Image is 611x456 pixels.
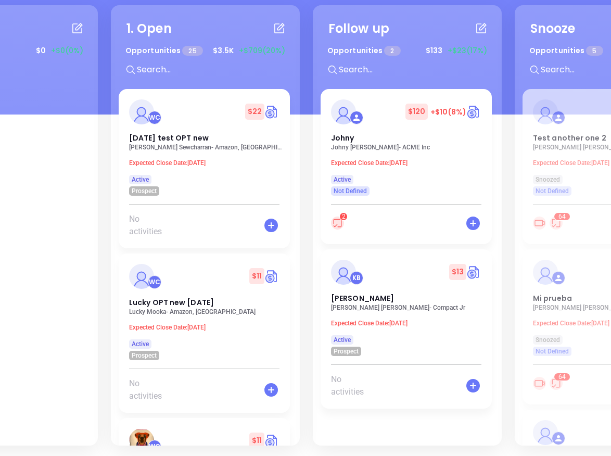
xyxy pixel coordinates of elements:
div: Follow upOpportunities 2$133+$23(17%) [321,13,494,89]
span: No activities [129,213,174,238]
p: Opportunities [125,41,203,60]
span: Lucky OPT new may 9 [129,297,214,308]
p: Lucky Mooka - Amazon, South Africa [129,308,285,315]
p: Expected Close Date: [DATE] [129,324,285,331]
span: Not Defined [536,185,569,197]
span: Active [132,338,149,350]
div: Walter Contreras [148,440,161,453]
div: Snooze [530,19,576,38]
span: Prospect [334,346,359,357]
span: +$709 (20%) [239,45,285,56]
span: Active [334,334,351,346]
span: Prospect [132,350,157,361]
div: profileWalter Contreras$22Circle dollar[DATE] test OPT new[PERSON_NAME] Sewcharran- Amazon, [GEOG... [119,89,292,254]
span: Not Defined [536,346,569,357]
img: Quote [264,433,279,449]
span: $ 133 [423,43,445,59]
a: profile $120+$10(8%)Circle dollarJohnyJohny [PERSON_NAME]- ACME IncExpected Close Date:[DATE]Acti... [321,89,492,196]
span: Mi prueba [533,293,572,303]
span: $ 120 [405,104,428,120]
span: 2025 may test OPT new [129,133,209,143]
p: Robson Severo - Compact Jr [331,304,487,311]
img: Quote [264,104,279,120]
a: profileKevin Barrientos$13Circle dollar[PERSON_NAME][PERSON_NAME] [PERSON_NAME]- Compact JrExpect... [321,249,492,356]
img: Tei Pei OPT new 9 May [129,428,154,453]
span: Prospect [132,185,157,197]
span: $ 11 [249,268,264,284]
span: $ 3.5K [210,43,236,59]
span: $ 0 [33,43,48,59]
span: Johny [331,133,354,143]
div: Follow up [328,19,389,38]
img: Mi prueba [533,260,558,285]
span: +$10 (8%) [430,107,466,117]
img: 2025 may test OPT new [129,99,154,124]
span: No activities [129,377,174,402]
span: +$0 (0%) [51,45,83,56]
img: Lucky OPT new may 9 [129,264,154,289]
a: profileWalter Contreras$11Circle dollarLucky OPT new [DATE]Lucky Mooka- Amazon, [GEOGRAPHIC_DATA]... [119,254,290,360]
span: 4 [562,373,566,381]
div: profileKevin Barrientos$13Circle dollar[PERSON_NAME][PERSON_NAME] [PERSON_NAME]- Compact JrExpect... [321,249,494,414]
p: Expected Close Date: [DATE] [331,320,487,327]
p: Errol Sewcharran - Amazon, South Africa [129,144,285,151]
img: Quote [466,264,481,280]
span: Snoozed [536,334,560,346]
p: Expected Close Date: [DATE] [129,159,285,167]
span: Not Defined [334,185,367,197]
span: Snoozed [536,174,560,185]
div: 1. OpenOpportunities 25$3.5K+$709(20%) [119,13,292,89]
span: $ 11 [249,433,264,449]
img: Quote [466,104,481,120]
span: Test another one 2 [533,133,606,143]
input: Search... [338,63,494,77]
p: Opportunities [529,41,603,60]
sup: 64 [554,213,570,220]
p: Opportunities [327,41,401,60]
span: 4 [562,213,566,220]
div: 1. Open [126,19,172,38]
span: No activities [331,373,376,398]
p: Johny Smith - ACME Inc [331,144,487,151]
span: +$23 (17%) [448,45,487,56]
span: Active [334,174,351,185]
div: Walter Contreras [148,111,161,124]
span: 2 [384,46,400,56]
img: Capa 9 OPT [533,420,558,445]
img: Robson [331,260,356,285]
img: Test another one 2 [533,99,558,124]
span: $ 22 [245,104,264,120]
img: Quote [264,269,279,284]
p: Expected Close Date: [DATE] [331,159,487,167]
div: profileWalter Contreras$11Circle dollarLucky OPT new [DATE]Lucky Mooka- Amazon, [GEOGRAPHIC_DATA]... [119,254,292,418]
sup: 64 [554,373,570,381]
div: Walter Contreras [148,275,161,289]
span: 2 [342,213,346,220]
span: $ 13 [449,264,466,280]
span: Robson [331,293,394,303]
div: Kevin Barrientos [350,271,363,285]
input: Search... [136,63,292,77]
img: Johny [331,99,356,124]
span: 5 [586,46,603,56]
span: Active [132,174,149,185]
a: profileWalter Contreras$22Circle dollar[DATE] test OPT new[PERSON_NAME] Sewcharran- Amazon, [GEOG... [119,89,290,196]
span: 6 [558,373,562,381]
span: 6 [558,213,562,220]
div: profile $120+$10(8%)Circle dollarJohnyJohny [PERSON_NAME]- ACME IncExpected Close Date:[DATE]Acti... [321,89,494,249]
sup: 2 [340,213,347,220]
span: 25 [182,46,202,56]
